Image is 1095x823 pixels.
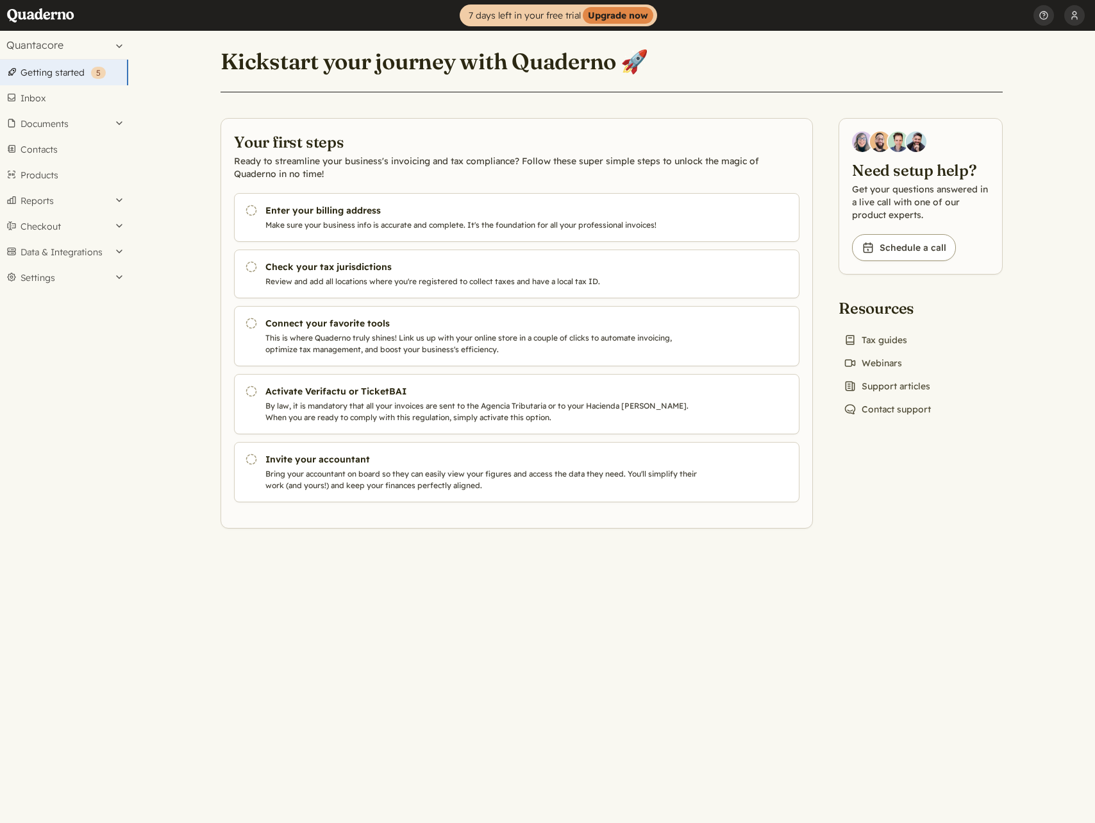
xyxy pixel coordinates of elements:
[460,4,657,26] a: 7 days left in your free trialUpgrade now
[265,468,703,491] p: Bring your accountant on board so they can easily view your figures and access the data they need...
[888,132,908,152] img: Ivo Oltmans, Business Developer at Quaderno
[234,442,799,502] a: Invite your accountant Bring your accountant on board so they can easily view your figures and ac...
[839,331,912,349] a: Tax guides
[906,132,926,152] img: Javier Rubio, DevRel at Quaderno
[265,385,703,398] h3: Activate Verifactu or TicketBAI
[265,276,703,287] p: Review and add all locations where you're registered to collect taxes and have a local tax ID.
[234,155,799,180] p: Ready to streamline your business's invoicing and tax compliance? Follow these super simple steps...
[839,400,936,418] a: Contact support
[265,260,703,273] h3: Check your tax jurisdictions
[852,132,873,152] img: Diana Carrasco, Account Executive at Quaderno
[234,193,799,242] a: Enter your billing address Make sure your business info is accurate and complete. It's the founda...
[234,306,799,366] a: Connect your favorite tools This is where Quaderno truly shines! Link us up with your online stor...
[852,234,956,261] a: Schedule a call
[234,374,799,434] a: Activate Verifactu or TicketBAI By law, it is mandatory that all your invoices are sent to the Ag...
[234,250,799,298] a: Check your tax jurisdictions Review and add all locations where you're registered to collect taxe...
[265,400,703,423] p: By law, it is mandatory that all your invoices are sent to the Agencia Tributaria or to your Haci...
[265,453,703,466] h3: Invite your accountant
[870,132,890,152] img: Jairo Fumero, Account Executive at Quaderno
[839,377,935,395] a: Support articles
[265,219,703,231] p: Make sure your business info is accurate and complete. It's the foundation for all your professio...
[265,204,703,217] h3: Enter your billing address
[96,68,101,78] span: 5
[839,354,907,372] a: Webinars
[839,298,936,318] h2: Resources
[265,332,703,355] p: This is where Quaderno truly shines! Link us up with your online store in a couple of clicks to a...
[852,160,989,180] h2: Need setup help?
[265,317,703,330] h3: Connect your favorite tools
[852,183,989,221] p: Get your questions answered in a live call with one of our product experts.
[221,47,648,76] h1: Kickstart your journey with Quaderno 🚀
[583,7,653,24] strong: Upgrade now
[234,132,799,152] h2: Your first steps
